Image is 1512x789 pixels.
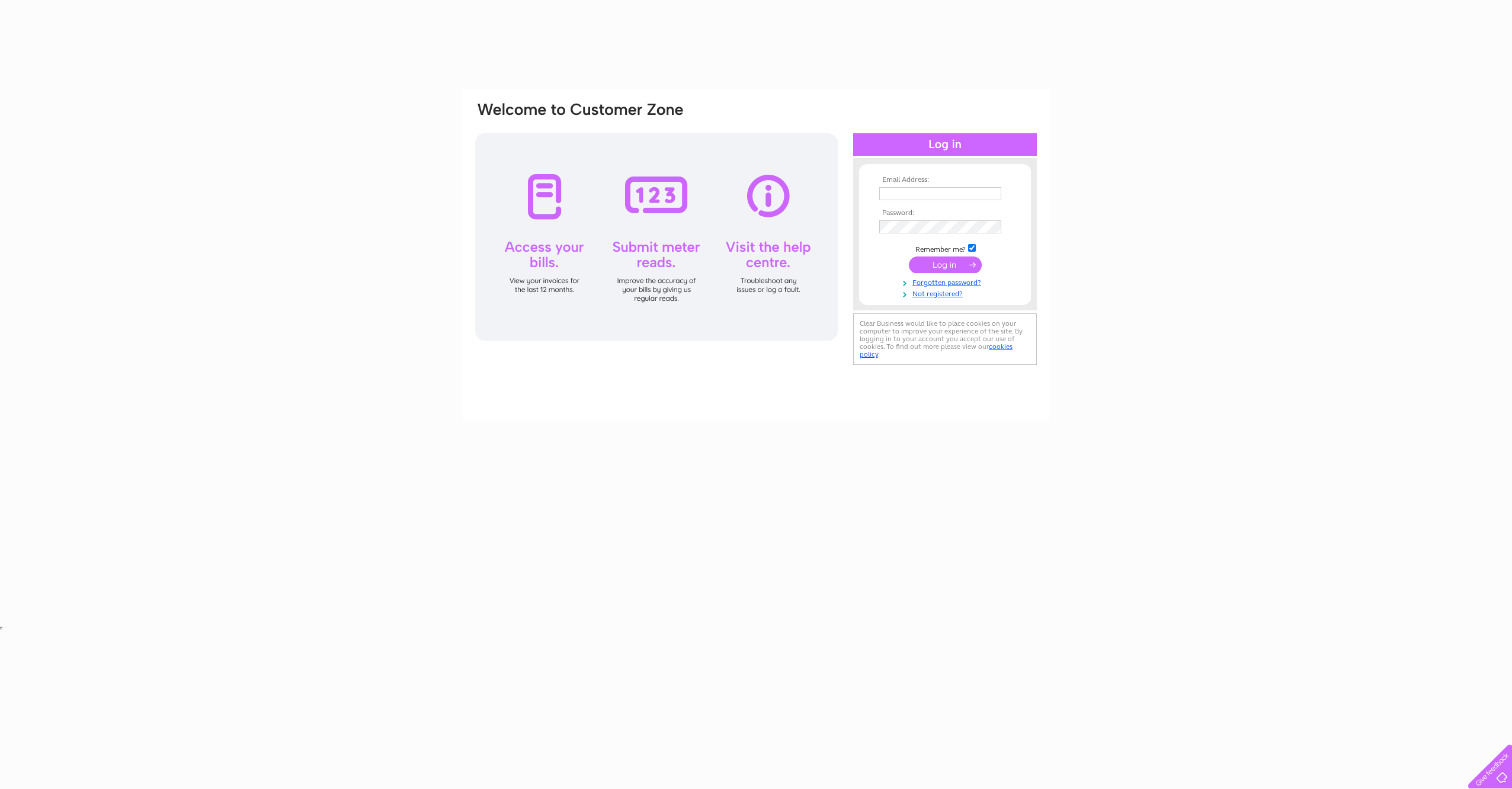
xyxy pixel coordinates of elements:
[860,342,1013,358] a: cookies policy
[879,287,1014,299] a: Not registered?
[876,209,1014,217] th: Password:
[909,256,982,273] input: Submit
[876,176,1014,184] th: Email Address:
[879,276,1014,287] a: Forgotten password?
[876,242,1014,254] td: Remember me?
[853,313,1037,365] div: Clear Business would like to place cookies on your computer to improve your experience of the sit...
